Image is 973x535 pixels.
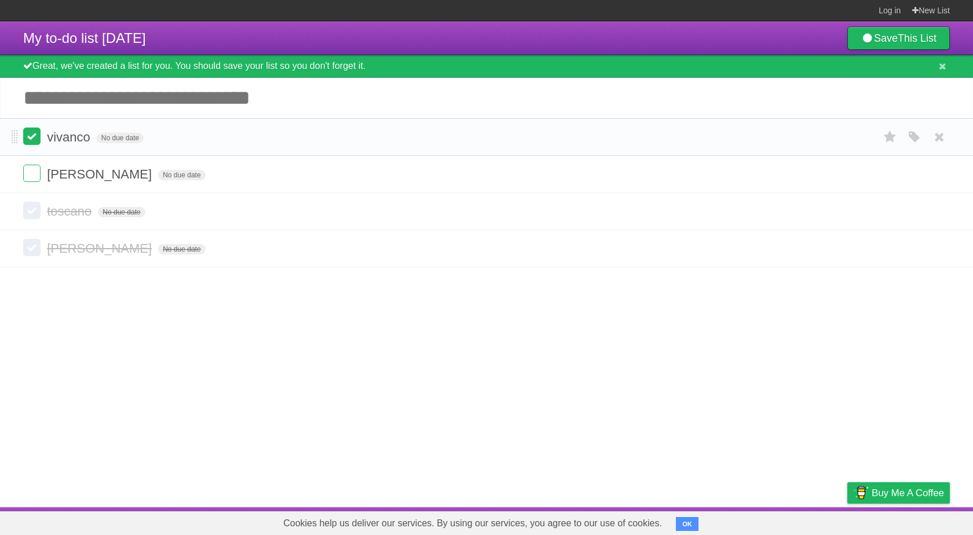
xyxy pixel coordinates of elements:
span: No due date [98,207,145,217]
img: Buy me a coffee [853,483,869,503]
span: My to-do list [DATE] [23,30,146,46]
span: No due date [97,133,144,143]
b: This List [898,32,937,44]
span: [PERSON_NAME] [47,241,155,256]
a: SaveThis List [847,27,950,50]
a: Terms [793,510,818,532]
a: Privacy [832,510,862,532]
label: Done [23,202,41,219]
span: Cookies help us deliver our services. By using our services, you agree to our use of cookies. [272,512,674,535]
a: Buy me a coffee [847,482,950,504]
span: toscano [47,204,94,219]
span: No due date [158,170,205,180]
span: [PERSON_NAME] [47,167,155,181]
span: Buy me a coffee [872,483,944,503]
label: Star task [879,128,901,147]
span: No due date [158,244,205,254]
a: Suggest a feature [877,510,950,532]
label: Done [23,239,41,256]
button: OK [676,517,698,531]
label: Done [23,128,41,145]
a: About [693,510,718,532]
a: Developers [731,510,778,532]
label: Done [23,165,41,182]
span: vivanco [47,130,93,144]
